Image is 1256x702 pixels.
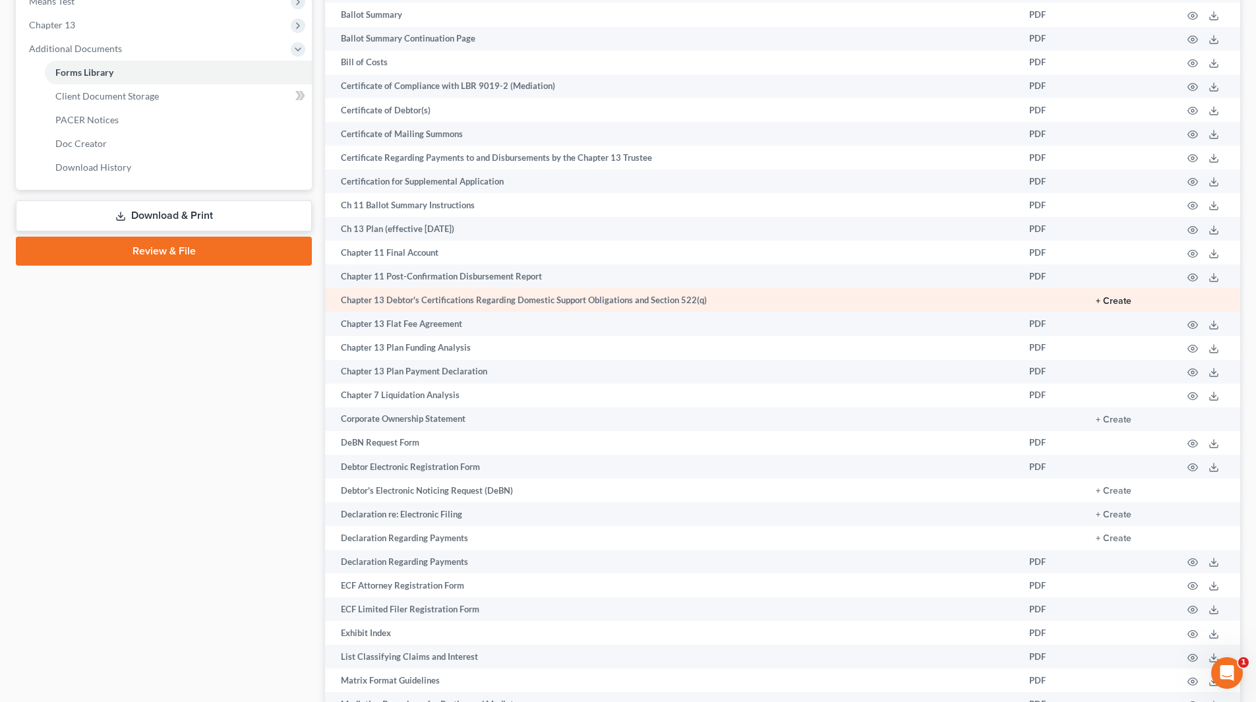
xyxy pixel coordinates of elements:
td: Chapter 11 Final Account [325,241,1019,264]
a: Download & Print [16,200,312,231]
span: PACER Notices [55,114,119,125]
td: PDF [1019,668,1085,692]
td: ECF Attorney Registration Form [325,573,1019,597]
td: Chapter 7 Liquidation Analysis [325,384,1019,407]
td: PDF [1019,312,1085,336]
td: Declaration re: Electronic Filing [325,502,1019,526]
td: Ch 13 Plan (effective [DATE]) [325,217,1019,241]
td: PDF [1019,146,1085,169]
span: Additional Documents [29,43,122,54]
td: PDF [1019,645,1085,668]
td: Chapter 13 Plan Funding Analysis [325,336,1019,360]
a: Forms Library [45,61,312,84]
span: Forms Library [55,67,113,78]
td: Ballot Summary [325,3,1019,26]
td: Chapter 11 Post-Confirmation Disbursement Report [325,264,1019,288]
span: Doc Creator [55,138,107,149]
td: PDF [1019,51,1085,74]
td: PDF [1019,3,1085,26]
button: + Create [1096,297,1131,306]
td: PDF [1019,384,1085,407]
td: Certificate Regarding Payments to and Disbursements by the Chapter 13 Trustee [325,146,1019,169]
td: PDF [1019,360,1085,384]
td: Ch 11 Ballot Summary Instructions [325,193,1019,217]
td: Certificate of Compliance with LBR 9019-2 (Mediation) [325,74,1019,98]
td: PDF [1019,431,1085,455]
span: Chapter 13 [29,19,75,30]
td: PDF [1019,74,1085,98]
button: + Create [1096,534,1131,543]
td: Certification for Supplemental Application [325,169,1019,193]
a: Review & File [16,237,312,266]
button: + Create [1096,510,1131,519]
td: PDF [1019,217,1085,241]
iframe: Intercom live chat [1211,657,1243,689]
td: Certificate of Mailing Summons [325,122,1019,146]
span: Download History [55,161,131,173]
td: Declaration Regarding Payments [325,550,1019,573]
td: Debtor's Electronic Noticing Request (DeBN) [325,479,1019,502]
a: Download History [45,156,312,179]
td: Corporate Ownership Statement [325,407,1019,431]
td: Ballot Summary Continuation Page [325,27,1019,51]
td: Chapter 13 Debtor's Certifications Regarding Domestic Support Obligations and Section 522(q) [325,288,1019,312]
td: PDF [1019,455,1085,479]
td: Certificate of Debtor(s) [325,98,1019,122]
td: PDF [1019,122,1085,146]
td: ECF Limited Filer Registration Form [325,597,1019,621]
td: List Classifying Claims and Interest [325,645,1019,668]
td: PDF [1019,98,1085,122]
td: PDF [1019,336,1085,360]
button: + Create [1096,486,1131,496]
td: PDF [1019,264,1085,288]
td: PDF [1019,241,1085,264]
td: PDF [1019,193,1085,217]
button: + Create [1096,415,1131,424]
td: Bill of Costs [325,51,1019,74]
td: PDF [1019,621,1085,645]
a: Doc Creator [45,132,312,156]
td: Chapter 13 Flat Fee Agreement [325,312,1019,336]
td: PDF [1019,27,1085,51]
td: Matrix Format Guidelines [325,668,1019,692]
td: PDF [1019,550,1085,573]
td: Exhibit Index [325,621,1019,645]
td: PDF [1019,169,1085,193]
span: Client Document Storage [55,90,159,102]
td: DeBN Request Form [325,431,1019,455]
td: PDF [1019,597,1085,621]
td: Chapter 13 Plan Payment Declaration [325,360,1019,384]
td: PDF [1019,573,1085,597]
span: 1 [1238,657,1249,668]
td: Declaration Regarding Payments [325,526,1019,550]
a: Client Document Storage [45,84,312,108]
td: Debtor Electronic Registration Form [325,455,1019,479]
a: PACER Notices [45,108,312,132]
